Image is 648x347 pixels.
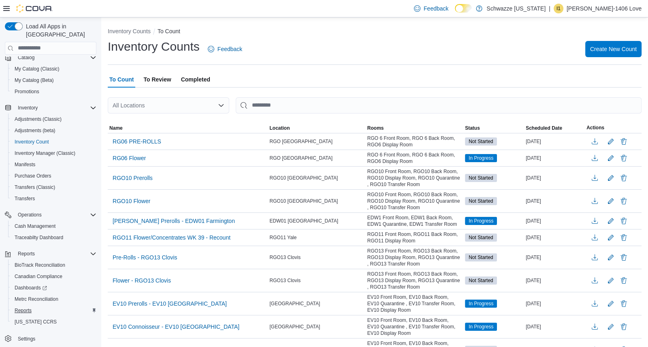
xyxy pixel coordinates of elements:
[15,127,55,134] span: Adjustments (beta)
[367,125,384,131] span: Rooms
[11,137,52,147] a: Inventory Count
[469,277,493,284] span: Not Started
[11,272,66,281] a: Canadian Compliance
[218,102,224,109] button: Open list of options
[18,212,42,218] span: Operations
[158,28,180,34] button: To Count
[269,198,338,204] span: RGO10 [GEOGRAPHIC_DATA]
[606,274,616,287] button: Edit count details
[619,153,629,163] button: Delete
[11,64,96,74] span: My Catalog (Classic)
[205,41,245,57] a: Feedback
[455,4,472,13] input: Dark Mode
[269,254,301,261] span: RGO13 Clovis
[15,307,32,314] span: Reports
[366,167,463,189] div: RGO10 Front Room, RGO10 Back Room, RGO10 Display Room, RGO10 Quarantine , RGO10 Transfer Room
[11,317,96,327] span: Washington CCRS
[11,260,68,270] a: BioTrack Reconciliation
[366,269,463,292] div: RGO13 Front Room, RGO13 Back Room, RGO13 Display Room, RGO13 Quarantine , RGO13 Transfer Room
[619,196,629,206] button: Delete
[15,103,96,113] span: Inventory
[619,322,629,332] button: Delete
[606,172,616,184] button: Edit count details
[11,233,66,242] a: Traceabilty Dashboard
[606,251,616,263] button: Edit count details
[109,135,164,148] button: RG06 PRE-ROLLS
[15,333,96,343] span: Settings
[11,126,96,135] span: Adjustments (beta)
[15,223,55,229] span: Cash Management
[8,316,100,328] button: [US_STATE] CCRS
[113,174,153,182] span: RGO10 Prerolls
[463,123,524,133] button: Status
[469,138,493,145] span: Not Started
[465,300,497,308] span: In Progress
[15,249,96,259] span: Reports
[586,124,604,131] span: Actions
[16,4,53,13] img: Cova
[18,54,34,61] span: Catalog
[113,323,239,331] span: EV10 Connoisseur - EV10 [GEOGRAPHIC_DATA]
[269,175,338,181] span: RGO10 [GEOGRAPHIC_DATA]
[269,234,296,241] span: RGO11 Yale
[366,292,463,315] div: EV10 Front Room, EV10 Back Room, EV10 Quarantine , EV10 Transfer Room, EV10 Display Room
[15,66,60,72] span: My Catalog (Classic)
[11,114,96,124] span: Adjustments (Classic)
[11,87,96,96] span: Promotions
[8,136,100,148] button: Inventory Count
[8,182,100,193] button: Transfers (Classic)
[108,28,151,34] button: Inventory Counts
[8,159,100,170] button: Manifests
[109,172,156,184] button: RGO10 Prerolls
[113,154,146,162] span: RG06 Flower
[11,137,96,147] span: Inventory Count
[143,71,171,88] span: To Review
[11,171,96,181] span: Purchase Orders
[2,248,100,259] button: Reports
[113,233,230,242] span: RGO11 Flower/Concentrates WK 39 - Recount
[465,233,497,242] span: Not Started
[11,126,59,135] a: Adjustments (beta)
[269,125,290,131] span: Location
[18,251,35,257] span: Reports
[567,4,642,13] p: [PERSON_NAME]-1406 Love
[181,71,210,88] span: Completed
[113,197,150,205] span: RGO10 Flower
[469,154,493,162] span: In Progress
[15,210,45,220] button: Operations
[15,139,49,145] span: Inventory Count
[465,125,480,131] span: Status
[15,184,55,191] span: Transfers (Classic)
[469,300,493,307] span: In Progress
[108,39,200,55] h1: Inventory Counts
[113,137,161,146] span: RG06 PRE-ROLLS
[366,246,463,269] div: RGO13 Front Room, RGO13 Back Room, RGO13 Display Room, RGO13 Quarantine , RGO13 Transfer Room
[11,306,96,315] span: Reports
[15,234,63,241] span: Traceabilty Dashboard
[524,173,585,183] div: [DATE]
[556,4,561,13] span: I1
[8,86,100,97] button: Promotions
[619,253,629,262] button: Delete
[8,114,100,125] button: Adjustments (Classic)
[366,190,463,212] div: RGO10 Front Room, RGO10 Back Room, RGO10 Display Room, RGO10 Quarantine , RGO10 Transfer Room
[619,137,629,146] button: Delete
[8,170,100,182] button: Purchase Orders
[11,87,43,96] a: Promotions
[619,233,629,242] button: Delete
[15,210,96,220] span: Operations
[113,253,177,261] span: Pre-Rolls - RGO13 Clovis
[109,274,174,287] button: Flower - RGO13 Clovis
[590,45,637,53] span: Create New Count
[269,323,320,330] span: [GEOGRAPHIC_DATA]
[15,249,38,259] button: Reports
[366,315,463,338] div: EV10 Front Room, EV10 Back Room, EV10 Quarantine , EV10 Transfer Room, EV10 Display Room
[8,221,100,232] button: Cash Management
[11,171,55,181] a: Purchase Orders
[526,125,562,131] span: Scheduled Date
[11,148,79,158] a: Inventory Manager (Classic)
[15,53,96,62] span: Catalog
[524,253,585,262] div: [DATE]
[606,152,616,164] button: Edit count details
